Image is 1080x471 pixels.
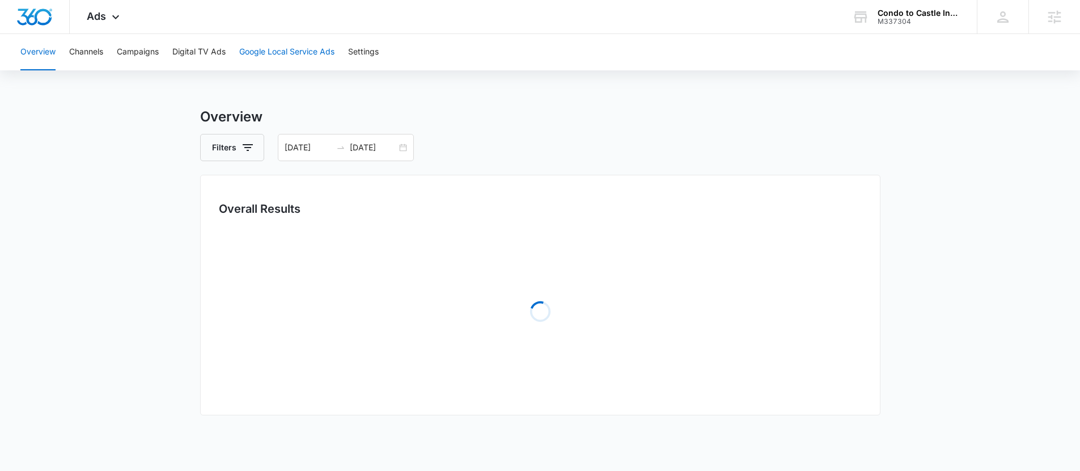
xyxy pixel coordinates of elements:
div: account id [878,18,960,26]
img: logo_orange.svg [18,18,27,27]
h3: Overall Results [219,200,300,217]
button: Settings [348,34,379,70]
div: v 4.0.25 [32,18,56,27]
input: Start date [285,141,332,154]
div: Domain Overview [43,67,101,74]
h3: Overview [200,107,880,127]
img: website_grey.svg [18,30,27,39]
button: Digital TV Ads [172,34,226,70]
span: swap-right [336,143,345,152]
button: Channels [69,34,103,70]
img: tab_keywords_by_traffic_grey.svg [113,66,122,75]
button: Filters [200,134,264,161]
div: Keywords by Traffic [125,67,191,74]
span: Ads [87,10,106,22]
span: to [336,143,345,152]
input: End date [350,141,397,154]
button: Campaigns [117,34,159,70]
button: Overview [20,34,56,70]
div: account name [878,9,960,18]
div: Domain: [DOMAIN_NAME] [29,30,125,39]
img: tab_domain_overview_orange.svg [31,66,40,75]
button: Google Local Service Ads [239,34,334,70]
